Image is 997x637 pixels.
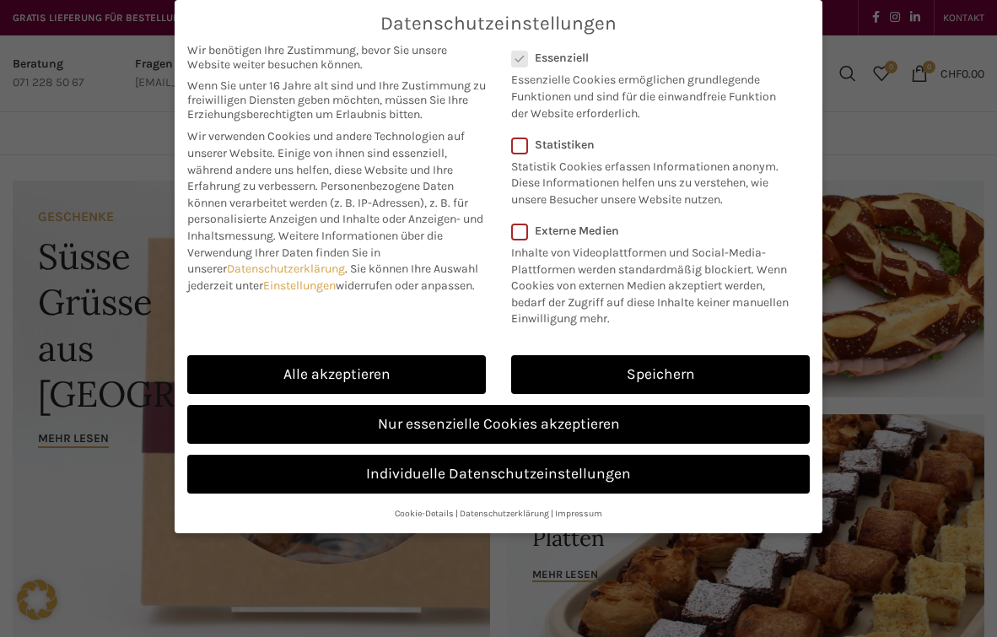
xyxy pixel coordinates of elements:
a: Datenschutzerklärung [227,262,345,276]
label: Externe Medien [511,224,799,238]
span: Sie können Ihre Auswahl jederzeit unter widerrufen oder anpassen. [187,262,478,293]
p: Statistik Cookies erfassen Informationen anonym. Diese Informationen helfen uns zu verstehen, wie... [511,152,788,208]
span: Wenn Sie unter 16 Jahre alt sind und Ihre Zustimmung zu freiwilligen Diensten geben möchten, müss... [187,78,486,121]
span: Wir verwenden Cookies und andere Technologien auf unserer Website. Einige von ihnen sind essenzie... [187,129,465,193]
span: Personenbezogene Daten können verarbeitet werden (z. B. IP-Adressen), z. B. für personalisierte A... [187,179,483,243]
a: Cookie-Details [395,508,454,519]
a: Impressum [555,508,602,519]
a: Nur essenzielle Cookies akzeptieren [187,405,810,444]
a: Datenschutzerklärung [460,508,549,519]
a: Einstellungen [263,278,336,293]
span: Datenschutzeinstellungen [380,13,617,35]
label: Essenziell [511,51,788,65]
span: Wir benötigen Ihre Zustimmung, bevor Sie unsere Website weiter besuchen können. [187,43,486,72]
p: Essenzielle Cookies ermöglichen grundlegende Funktionen und sind für die einwandfreie Funktion de... [511,65,788,121]
p: Inhalte von Videoplattformen und Social-Media-Plattformen werden standardmäßig blockiert. Wenn Co... [511,238,799,327]
a: Speichern [511,355,810,394]
a: Alle akzeptieren [187,355,486,394]
label: Statistiken [511,138,788,152]
a: Individuelle Datenschutzeinstellungen [187,455,810,494]
span: Weitere Informationen über die Verwendung Ihrer Daten finden Sie in unserer . [187,229,443,276]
